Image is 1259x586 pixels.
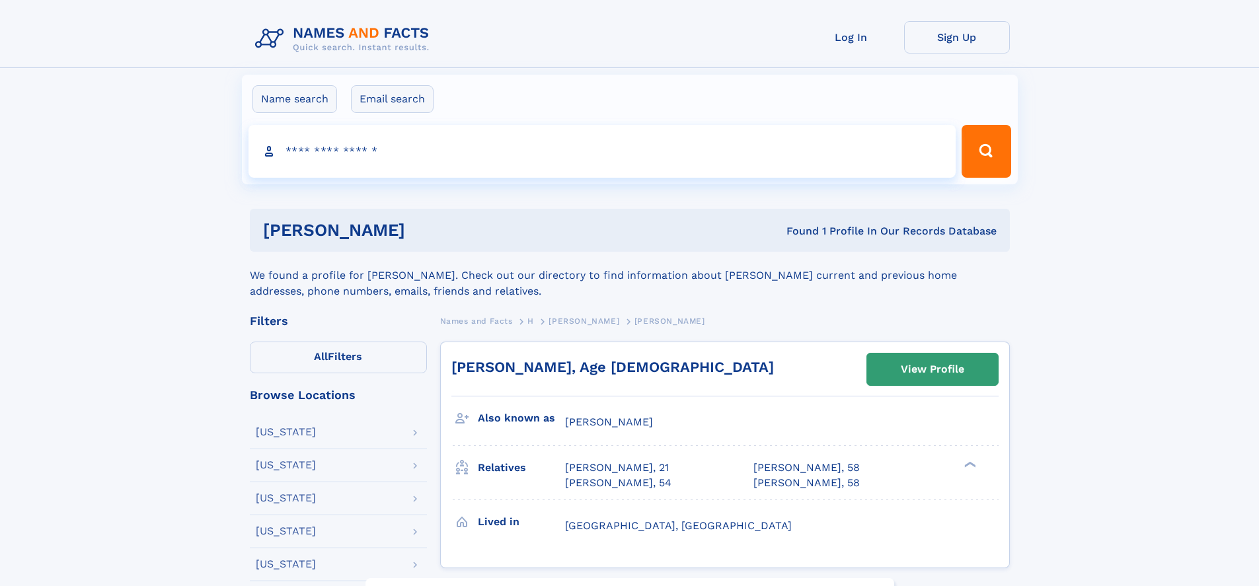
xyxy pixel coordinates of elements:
[256,526,316,536] div: [US_STATE]
[753,460,860,475] a: [PERSON_NAME], 58
[250,21,440,57] img: Logo Names and Facts
[904,21,1010,54] a: Sign Up
[595,224,997,238] div: Found 1 Profile In Our Records Database
[565,416,653,428] span: [PERSON_NAME]
[798,21,904,54] a: Log In
[962,125,1011,178] button: Search Button
[250,315,427,327] div: Filters
[440,312,513,329] a: Names and Facts
[527,316,534,326] span: H
[256,427,316,437] div: [US_STATE]
[961,460,977,469] div: ❯
[565,460,669,475] a: [PERSON_NAME], 21
[565,519,792,532] span: [GEOGRAPHIC_DATA], [GEOGRAPHIC_DATA]
[901,354,964,385] div: View Profile
[256,559,316,569] div: [US_STATE]
[252,85,337,113] label: Name search
[314,350,328,363] span: All
[478,407,565,429] h3: Also known as
[527,312,534,329] a: H
[256,460,316,470] div: [US_STATE]
[549,316,619,326] span: [PERSON_NAME]
[250,389,427,401] div: Browse Locations
[250,252,1010,299] div: We found a profile for [PERSON_NAME]. Check out our directory to find information about [PERSON_N...
[478,457,565,479] h3: Relatives
[753,476,860,490] a: [PERSON_NAME], 58
[248,125,956,178] input: search input
[549,312,619,329] a: [PERSON_NAME]
[250,342,427,373] label: Filters
[263,222,596,238] h1: [PERSON_NAME]
[565,476,671,490] a: [PERSON_NAME], 54
[634,316,705,326] span: [PERSON_NAME]
[451,359,774,375] a: [PERSON_NAME], Age [DEMOGRAPHIC_DATA]
[867,353,998,385] a: View Profile
[478,511,565,533] h3: Lived in
[351,85,434,113] label: Email search
[256,493,316,503] div: [US_STATE]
